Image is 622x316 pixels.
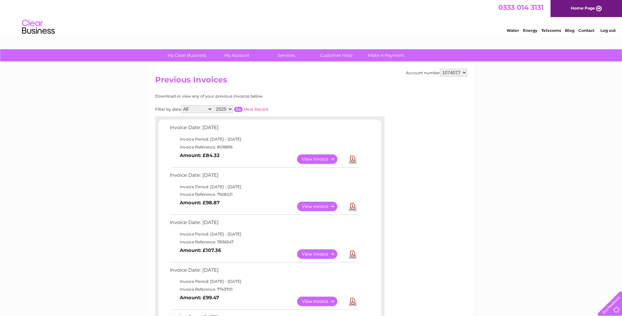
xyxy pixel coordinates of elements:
[168,135,360,143] td: Invoice Period: [DATE] - [DATE]
[168,278,360,285] td: Invoice Period: [DATE] - [DATE]
[210,49,264,61] a: My Account
[156,4,466,32] div: Clear Business is a trading name of Verastar Limited (registered in [GEOGRAPHIC_DATA] No. 3667643...
[297,202,345,211] a: View
[244,107,269,112] a: Most Recent
[155,75,467,88] h2: Previous Invoices
[406,69,467,77] div: Account number
[180,200,220,206] b: Amount: £98.87
[160,49,214,61] a: My Clear Business
[168,238,360,246] td: Invoice Reference: 7836547
[22,17,55,37] img: logo.png
[578,28,594,33] a: Contact
[349,297,357,306] a: Download
[259,49,313,61] a: Services
[349,202,357,211] a: Download
[297,154,345,164] a: View
[180,295,219,301] b: Amount: £99.47
[155,94,327,99] div: Download or view any of your previous invoices below.
[359,49,413,61] a: Make A Payment
[168,230,360,238] td: Invoice Period: [DATE] - [DATE]
[168,266,360,278] td: Invoice Date: [DATE]
[565,28,574,33] a: Blog
[523,28,537,33] a: Energy
[180,152,220,158] b: Amount: £84.32
[155,105,327,113] div: Filter by date
[168,218,360,230] td: Invoice Date: [DATE]
[349,249,357,259] a: Download
[168,171,360,183] td: Invoice Date: [DATE]
[349,154,357,164] a: Download
[309,49,363,61] a: Customer Help
[168,123,360,135] td: Invoice Date: [DATE]
[168,183,360,191] td: Invoice Period: [DATE] - [DATE]
[297,297,345,306] a: View
[507,28,519,33] a: Water
[600,28,616,33] a: Log out
[168,191,360,198] td: Invoice Reference: 7928221
[498,3,544,11] a: 0333 014 3131
[168,143,360,151] td: Invoice Reference: 8018816
[180,247,221,253] b: Amount: £107.36
[541,28,561,33] a: Telecoms
[297,249,345,259] a: View
[168,285,360,293] td: Invoice Reference: 7743701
